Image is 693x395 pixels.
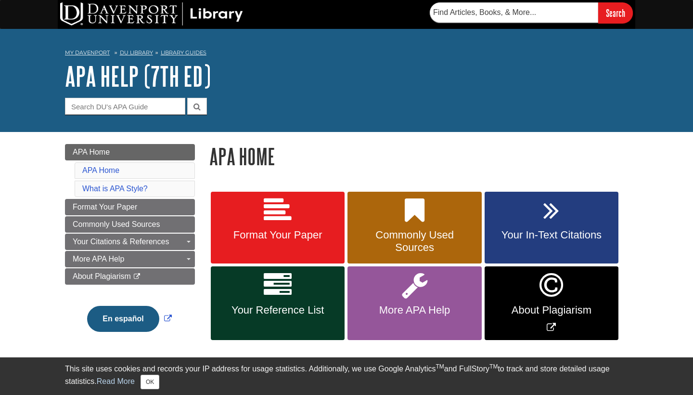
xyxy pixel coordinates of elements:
span: Format Your Paper [218,229,337,241]
a: Your Reference List [211,266,345,340]
h1: APA Home [209,144,628,169]
a: Read More [97,377,135,385]
form: Searches DU Library's articles, books, and more [430,2,633,23]
nav: breadcrumb [65,46,628,62]
a: Library Guides [161,49,206,56]
a: What is APA Style? [82,184,148,193]
sup: TM [489,363,498,370]
img: DU Library [60,2,243,26]
span: Commonly Used Sources [355,229,474,254]
span: Your In-Text Citations [492,229,611,241]
div: This site uses cookies and records your IP address for usage statistics. Additionally, we use Goo... [65,363,628,389]
span: Your Citations & References [73,237,169,246]
a: APA Home [82,166,119,174]
span: About Plagiarism [73,272,131,280]
sup: TM [436,363,444,370]
span: APA Home [73,148,110,156]
a: About Plagiarism [65,268,195,285]
a: Your Citations & References [65,234,195,250]
i: This link opens in a new window [133,274,141,280]
button: En español [87,306,159,332]
span: About Plagiarism [492,304,611,316]
a: Commonly Used Sources [347,192,481,264]
span: Format Your Paper [73,203,137,211]
a: Format Your Paper [65,199,195,215]
a: More APA Help [65,251,195,267]
a: My Davenport [65,49,110,57]
span: Commonly Used Sources [73,220,160,228]
a: Link opens in new window [85,315,174,323]
a: APA Help (7th Ed) [65,61,211,91]
a: Your In-Text Citations [485,192,618,264]
a: More APA Help [347,266,481,340]
input: Search [598,2,633,23]
input: Search DU's APA Guide [65,98,185,115]
a: Commonly Used Sources [65,216,195,233]
a: APA Home [65,144,195,160]
input: Find Articles, Books, & More... [430,2,598,23]
span: More APA Help [355,304,474,316]
a: Link opens in new window [485,266,618,340]
a: Format Your Paper [211,192,345,264]
div: Guide Page Menu [65,144,195,348]
a: DU Library [120,49,153,56]
span: Your Reference List [218,304,337,316]
span: More APA Help [73,255,124,263]
button: Close [141,375,159,389]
